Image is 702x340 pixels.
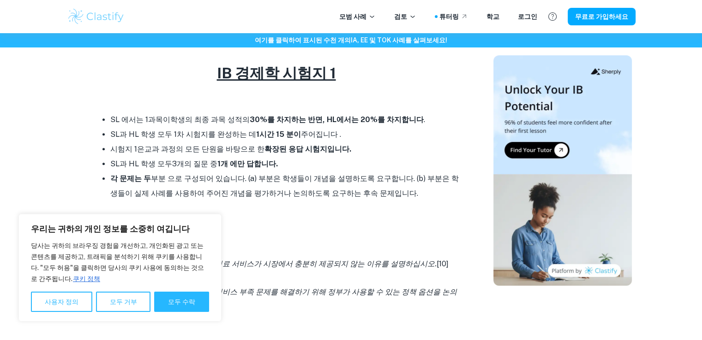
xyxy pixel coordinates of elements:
[568,8,636,25] button: 무료로 가입하세요
[351,36,445,44] font: IA, EE 및 TOK 사례를 살펴보세요
[110,130,256,139] font: SL과 HL 학생 모두 1차 시험지를 완성하는 데
[486,13,499,20] font: 학교
[31,292,92,312] button: 사용자 정의
[110,298,137,305] font: 모두 거부
[73,275,100,282] font: 쿠키 정책
[110,159,172,168] font: SL과 HL 학생 모두
[301,130,341,139] font: 주어집니다 .
[264,145,351,153] font: 확장된 응답 시험지입니다.
[545,9,560,24] button: 도움말 및 피드백
[31,224,190,234] font: 우리는 귀하의 개인 정보를 소중히 여깁니다
[424,115,425,124] font: .
[154,292,209,312] button: 모두 수락
[255,36,351,44] font: 여기를 클릭하여 표시된 수천 개의
[217,159,278,168] font: 1개 에만 답합니다.
[286,130,301,139] font: 분이
[486,12,499,22] a: 학교
[18,214,222,322] div: 우리는 귀하의 개인 정보를 소중히 여깁니다
[96,292,151,312] button: 모두 거부
[168,298,195,305] font: 모두 수락
[67,7,126,26] img: 클라스티파이 로고
[151,174,245,183] font: 부분 으로 구성되어 있습니다
[31,242,204,282] font: 당사는 귀하의 브라우징 경험을 개선하고, 개인화된 광고 또는 콘텐츠를 제공하고, 트래픽을 분석하기 위해 쿠키를 사용합니다. "모두 허용"을 클릭하면 당사의 쿠키 사용에 동의하...
[45,298,78,305] font: 사용자 정의
[437,259,449,268] font: [10]
[110,145,144,153] font: 시험지 1은
[439,13,459,20] font: 튜터링
[518,12,537,22] a: 로그인
[339,13,366,20] font: 모범 사례
[106,259,437,268] font: '공로재' 개념을 사용하여 교육 및 의료 서비스가 시장에서 충분히 제공되지 않는 이유를 설명하십시오.
[445,36,447,44] font: !
[394,13,407,20] font: 검토
[493,55,632,286] img: 썸네일
[256,130,284,139] font: 1시간 15
[102,275,103,283] a: 쿠키 정책
[110,174,459,198] font: . (a) 부분은 학생들이 개념을 설명하도록 요구합니다. (b) 부분은 학생들이 실제 사례를 사용하여 주어진 개념을 평가하거나 논의하도록 요구하는 후속 문제입니다.
[144,145,264,153] font: 교과 과정의 모든 단원을 바탕으로 한
[575,13,628,21] font: 무료로 가입하세요
[323,115,424,124] font: , HL에서는 20%를 차지합니다
[110,174,151,183] font: 각 문제는 두
[518,13,537,20] font: 로그인
[217,64,336,82] font: IB 경제학 시험지 1
[439,12,468,22] a: 튜터링
[110,115,170,124] font: SL 에서는 1과목이
[72,275,101,283] a: 쿠키 정책
[170,115,250,124] font: 학생의 최종 과목 성적의
[92,287,457,310] font: 실제 사례를 사용하여 교육 및 의료 서비스 부족 문제를 해결하기 위해 정부가 사용할 수 있는 정책 옵션을 논의합니다.
[250,115,323,124] font: 30%를 차지하는 반면
[172,159,217,168] font: 3개의 질문 중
